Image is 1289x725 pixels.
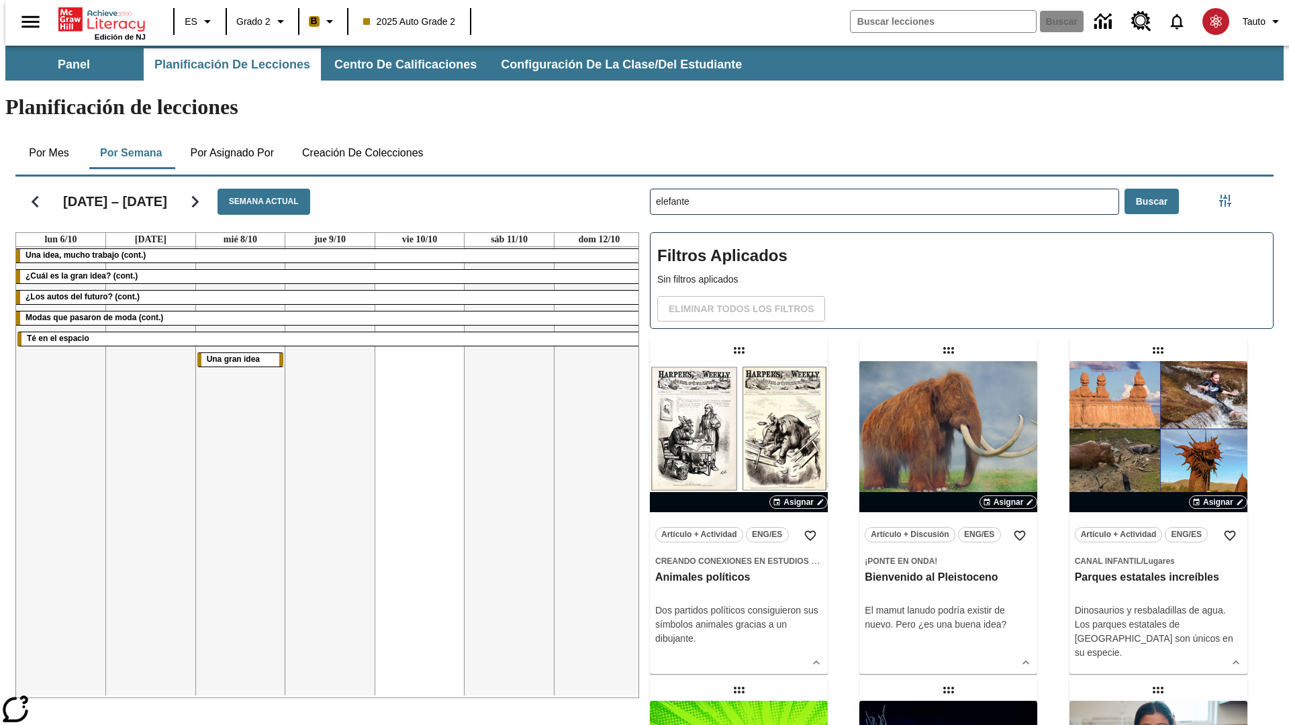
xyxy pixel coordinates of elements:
[179,9,222,34] button: Lenguaje: ES, Selecciona un idioma
[231,9,294,34] button: Grado: Grado 2, Elige un grado
[221,233,260,246] a: 8 de octubre de 2025
[655,557,852,566] span: Creando conexiones en Estudios Sociales
[1008,524,1032,548] button: Añadir a mis Favoritas
[16,311,644,325] div: Modas que pasaron de moda (cont.)
[752,528,782,542] span: ENG/ES
[89,137,173,169] button: Por semana
[1172,528,1202,542] span: ENG/ES
[197,353,284,367] div: Una gran idea
[865,557,937,566] span: ¡Ponte en onda!
[958,527,1001,542] button: ENG/ES
[728,340,750,361] div: Lección arrastrable: Animales políticos
[650,232,1274,329] div: Filtros Aplicados
[7,48,141,81] button: Panel
[871,528,949,542] span: Artículo + Discusión
[938,340,959,361] div: Lección arrastrable: Bienvenido al Pleistoceno
[655,603,822,646] div: Dos partidos políticos consiguieron sus símbolos animales gracias a un dibujante.
[728,679,750,701] div: Lección arrastrable: Ecohéroes de cuatro patas
[1123,3,1159,40] a: Centro de recursos, Se abrirá en una pestaña nueva.
[63,193,167,209] h2: [DATE] – [DATE]
[655,554,822,568] span: Tema: Creando conexiones en Estudios Sociales/Historia de Estados Unidos I
[58,6,146,33] a: Portada
[1194,4,1237,39] button: Escoja un nuevo avatar
[26,271,138,281] span: ¿Cuál es la gran idea? (cont.)
[5,46,1284,81] div: Subbarra de navegación
[851,11,1036,32] input: Buscar campo
[26,292,140,301] span: ¿Los autos del futuro? (cont.)
[488,233,530,246] a: 11 de octubre de 2025
[798,524,822,548] button: Añadir a mis Favoritas
[324,48,487,81] button: Centro de calificaciones
[58,57,90,72] span: Panel
[17,332,642,346] div: Té en el espacio
[1069,361,1247,674] div: lesson details
[144,48,321,81] button: Planificación de lecciones
[980,495,1038,509] button: Asignar Elegir fechas
[1141,557,1143,566] span: /
[865,571,1032,585] h3: Bienvenido al Pleistoceno
[865,527,955,542] button: Artículo + Discusión
[312,233,348,246] a: 9 de octubre de 2025
[1226,652,1246,673] button: Ver más
[58,5,146,41] div: Portada
[1243,15,1266,29] span: Tauto
[1143,557,1175,566] span: Lugares
[661,528,737,542] span: Artículo + Actividad
[11,2,50,42] button: Abrir el menú lateral
[1086,3,1123,40] a: Centro de información
[501,57,742,72] span: Configuración de la clase/del estudiante
[18,185,52,219] button: Regresar
[1075,557,1141,566] span: Canal Infantil
[16,270,644,283] div: ¿Cuál es la gran idea? (cont.)
[311,13,318,30] span: B
[1218,524,1242,548] button: Añadir a mis Favoritas
[5,48,754,81] div: Subbarra de navegación
[1202,8,1229,35] img: avatar image
[1212,187,1239,214] button: Menú lateral de filtros
[26,313,163,322] span: Modas que pasaron de moda (cont.)
[1159,4,1194,39] a: Notificaciones
[657,240,1266,273] h2: Filtros Aplicados
[655,571,822,585] h3: Animales políticos
[1075,603,1242,660] div: Dinosaurios y resbaladillas de agua. Los parques estatales de [GEOGRAPHIC_DATA] son únicos en su ...
[16,291,644,304] div: ¿Los autos del futuro? (cont.)
[746,527,789,542] button: ENG/ES
[399,233,440,246] a: 10 de octubre de 2025
[15,137,83,169] button: Por mes
[207,354,260,364] span: Una gran idea
[865,603,1032,632] div: El mamut lanudo podría existir de nuevo. Pero ¿es una buena idea?
[657,273,1266,287] p: Sin filtros aplicados
[576,233,623,246] a: 12 de octubre de 2025
[1075,571,1242,585] h3: Parques estatales increíbles
[218,189,310,215] button: Semana actual
[650,361,828,674] div: lesson details
[859,361,1037,674] div: lesson details
[16,249,644,262] div: Una idea, mucho trabajo (cont.)
[27,334,89,343] span: Té en el espacio
[1081,528,1157,542] span: Artículo + Actividad
[303,9,343,34] button: Boost El color de la clase es anaranjado claro. Cambiar el color de la clase.
[334,57,477,72] span: Centro de calificaciones
[291,137,434,169] button: Creación de colecciones
[1237,9,1289,34] button: Perfil/Configuración
[185,15,197,29] span: ES
[655,527,743,542] button: Artículo + Actividad
[806,652,826,673] button: Ver más
[1165,527,1208,542] button: ENG/ES
[1147,679,1169,701] div: Lección arrastrable: La dulce historia de las galletas
[42,233,80,246] a: 6 de octubre de 2025
[95,33,146,41] span: Edición de NJ
[363,15,456,29] span: 2025 Auto Grade 2
[1203,496,1233,508] span: Asignar
[26,250,146,260] span: Una idea, mucho trabajo (cont.)
[236,15,271,29] span: Grado 2
[490,48,753,81] button: Configuración de la clase/del estudiante
[1075,527,1163,542] button: Artículo + Actividad
[783,496,814,508] span: Asignar
[178,185,212,219] button: Seguir
[132,233,169,246] a: 7 de octubre de 2025
[1189,495,1247,509] button: Asignar Elegir fechas
[964,528,994,542] span: ENG/ES
[1075,554,1242,568] span: Tema: Canal Infantil/Lugares
[5,95,1284,119] h1: Planificación de lecciones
